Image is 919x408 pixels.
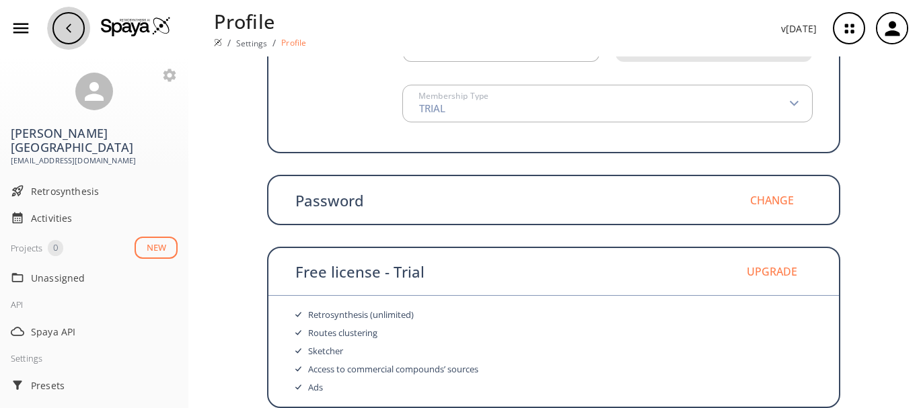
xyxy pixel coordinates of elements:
[414,92,488,100] label: Membership Type
[308,378,323,397] div: Ads
[308,342,343,360] div: Sketcher
[295,193,364,208] p: Password
[5,204,183,231] div: Activities
[31,184,178,198] span: Retrosynthesis
[295,348,301,354] img: Tick Icon
[31,378,178,393] span: Presets
[11,155,178,167] span: [EMAIL_ADDRESS][DOMAIN_NAME]
[781,22,817,36] p: v [DATE]
[308,306,414,324] div: Retrosynthesis (unlimited)
[31,211,178,225] span: Activities
[227,36,231,50] li: /
[308,324,377,342] div: Routes clustering
[295,312,301,317] img: Tick Icon
[31,271,178,285] span: Unassigned
[5,372,183,399] div: Presets
[731,255,812,288] button: Upgrade
[135,237,178,259] button: NEW
[295,264,425,279] p: Free license - Trial
[295,330,301,335] img: Tick Icon
[5,318,183,345] div: Spaya API
[295,366,301,372] img: Tick Icon
[48,241,63,255] span: 0
[31,325,178,339] span: Spaya API
[731,184,812,216] button: Change
[272,36,276,50] li: /
[214,7,307,36] p: Profile
[101,16,171,36] img: Logo Spaya
[281,37,306,48] p: Profile
[308,360,478,378] div: Access to commercial compounds’ sources
[5,177,183,204] div: Retrosynthesis
[236,38,267,49] a: Settings
[214,38,222,46] img: Spaya logo
[11,126,178,155] h3: [PERSON_NAME] [GEOGRAPHIC_DATA]
[5,264,183,291] div: Unassigned
[11,240,42,256] div: Projects
[295,384,301,390] img: Tick Icon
